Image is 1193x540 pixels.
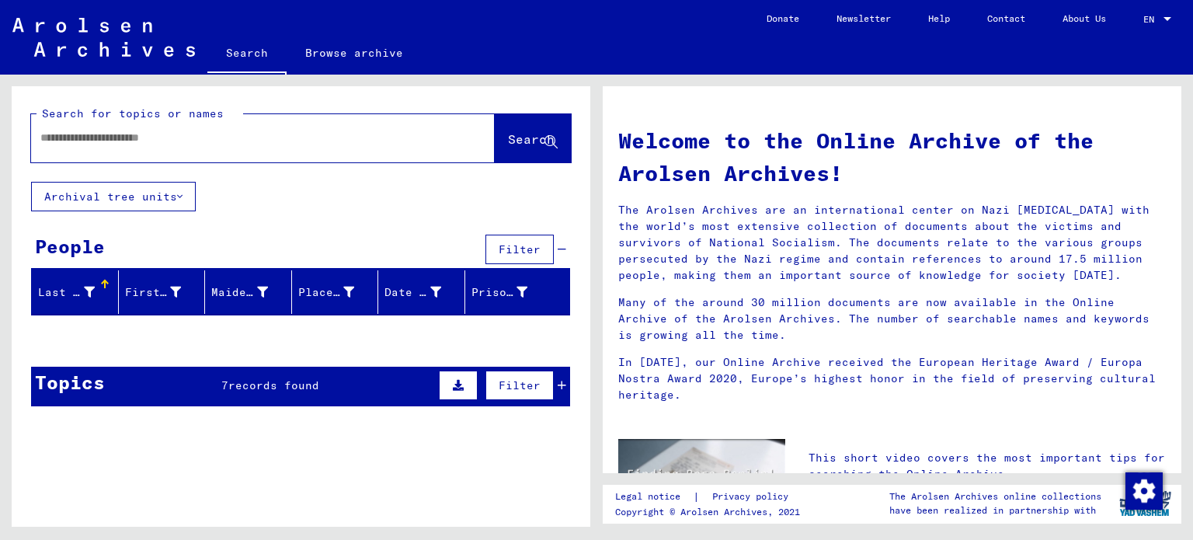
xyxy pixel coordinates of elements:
[471,280,551,305] div: Prisoner #
[618,202,1166,284] p: The Arolsen Archives are an international center on Nazi [MEDICAL_DATA] with the world’s most ext...
[618,439,785,530] img: video.jpg
[508,131,555,147] span: Search
[298,284,355,301] div: Place of Birth
[207,34,287,75] a: Search
[228,378,319,392] span: records found
[1125,472,1163,510] img: Zustimmung ändern
[485,371,554,400] button: Filter
[298,280,378,305] div: Place of Birth
[378,270,465,314] mat-header-cell: Date of Birth
[615,489,807,505] div: |
[1143,13,1154,25] mat-select-trigger: EN
[384,280,464,305] div: Date of Birth
[465,270,570,314] mat-header-cell: Prisoner #
[32,270,119,314] mat-header-cell: Last Name
[205,270,292,314] mat-header-cell: Maiden Name
[485,235,554,264] button: Filter
[471,284,528,301] div: Prisoner #
[1116,484,1174,523] img: yv_logo.png
[125,284,182,301] div: First Name
[211,284,268,301] div: Maiden Name
[31,182,196,211] button: Archival tree units
[384,284,441,301] div: Date of Birth
[889,503,1101,517] p: have been realized in partnership with
[809,450,1166,483] p: This short video covers the most important tips for searching the Online Archive.
[211,280,291,305] div: Maiden Name
[889,489,1101,503] p: The Arolsen Archives online collections
[287,34,422,71] a: Browse archive
[618,294,1166,343] p: Many of the around 30 million documents are now available in the Online Archive of the Arolsen Ar...
[499,242,541,256] span: Filter
[615,489,693,505] a: Legal notice
[700,489,807,505] a: Privacy policy
[35,368,105,396] div: Topics
[615,505,807,519] p: Copyright © Arolsen Archives, 2021
[38,284,95,301] div: Last Name
[119,270,206,314] mat-header-cell: First Name
[499,378,541,392] span: Filter
[618,124,1166,190] h1: Welcome to the Online Archive of the Arolsen Archives!
[221,378,228,392] span: 7
[38,280,118,305] div: Last Name
[12,18,195,57] img: Arolsen_neg.svg
[42,106,224,120] mat-label: Search for topics or names
[125,280,205,305] div: First Name
[495,114,571,162] button: Search
[618,354,1166,403] p: In [DATE], our Online Archive received the European Heritage Award / Europa Nostra Award 2020, Eu...
[292,270,379,314] mat-header-cell: Place of Birth
[35,232,105,260] div: People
